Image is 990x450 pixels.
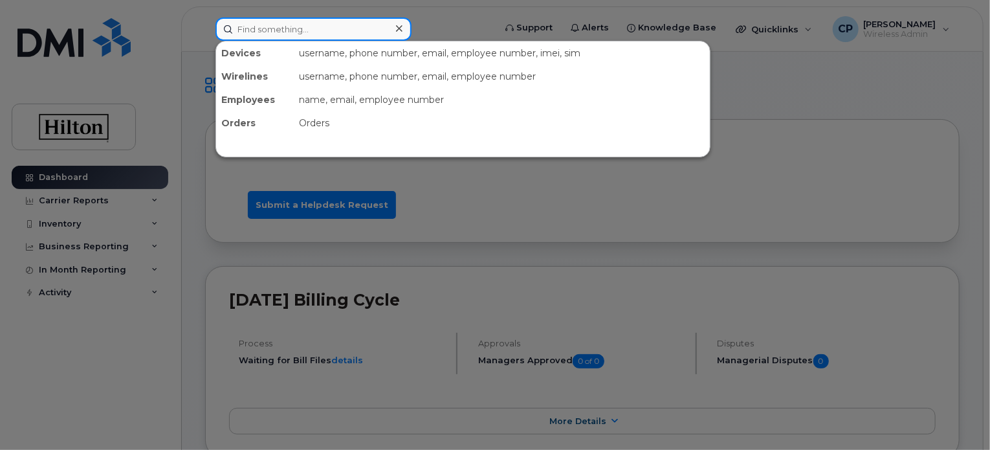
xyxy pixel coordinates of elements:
div: Devices [216,41,294,65]
div: username, phone number, email, employee number, imei, sim [294,41,710,65]
div: Orders [216,111,294,135]
div: Wirelines [216,65,294,88]
div: Orders [294,111,710,135]
iframe: Messenger Launcher [934,394,980,440]
div: Employees [216,88,294,111]
div: username, phone number, email, employee number [294,65,710,88]
div: name, email, employee number [294,88,710,111]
